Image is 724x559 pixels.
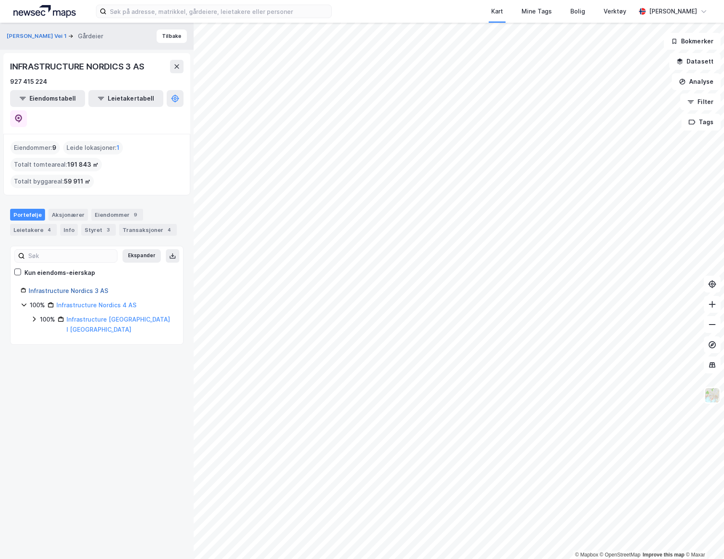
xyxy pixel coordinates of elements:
input: Søk på adresse, matrikkel, gårdeiere, leietakere eller personer [106,5,331,18]
div: 927 415 224 [10,77,47,87]
span: 191 843 ㎡ [67,160,98,170]
iframe: Chat Widget [682,519,724,559]
div: Gårdeier [78,31,103,41]
a: Mapbox [575,552,598,558]
img: Z [704,387,720,403]
div: 3 [104,226,112,234]
a: OpenStreetMap [600,552,641,558]
a: Infrastructure Nordics 3 AS [29,287,108,294]
div: Kart [491,6,503,16]
span: 9 [52,143,56,153]
button: Filter [680,93,721,110]
input: Søk [25,250,117,262]
button: Analyse [672,73,721,90]
div: Mine Tags [522,6,552,16]
div: Portefølje [10,209,45,221]
button: Ekspander [122,249,161,263]
div: Leide lokasjoner : [63,141,123,154]
button: Tags [681,114,721,130]
button: Eiendomstabell [10,90,85,107]
div: 100% [30,300,45,310]
div: INFRASTRUCTURE NORDICS 3 AS [10,60,146,73]
div: Eiendommer [91,209,143,221]
div: Styret [81,224,116,236]
div: 9 [131,210,140,219]
div: 4 [165,226,173,234]
div: Aksjonærer [48,209,88,221]
button: Tilbake [157,29,187,43]
div: Eiendommer : [11,141,60,154]
span: 59 911 ㎡ [64,176,90,186]
span: 1 [117,143,120,153]
a: Infrastructure [GEOGRAPHIC_DATA] I [GEOGRAPHIC_DATA] [67,316,170,333]
button: [PERSON_NAME] Vei 1 [7,32,68,40]
div: [PERSON_NAME] [649,6,697,16]
img: logo.a4113a55bc3d86da70a041830d287a7e.svg [13,5,76,18]
div: Transaksjoner [119,224,177,236]
div: Bolig [570,6,585,16]
div: Totalt byggareal : [11,175,94,188]
button: Bokmerker [664,33,721,50]
div: Verktøy [604,6,626,16]
div: Leietakere [10,224,57,236]
button: Datasett [669,53,721,70]
a: Improve this map [643,552,684,558]
div: 4 [45,226,53,234]
div: Kun eiendoms-eierskap [24,268,95,278]
div: Totalt tomteareal : [11,158,102,171]
a: Infrastructure Nordics 4 AS [56,301,136,309]
button: Leietakertabell [88,90,163,107]
div: 100% [40,314,55,325]
div: Info [60,224,78,236]
div: Kontrollprogram for chat [682,519,724,559]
